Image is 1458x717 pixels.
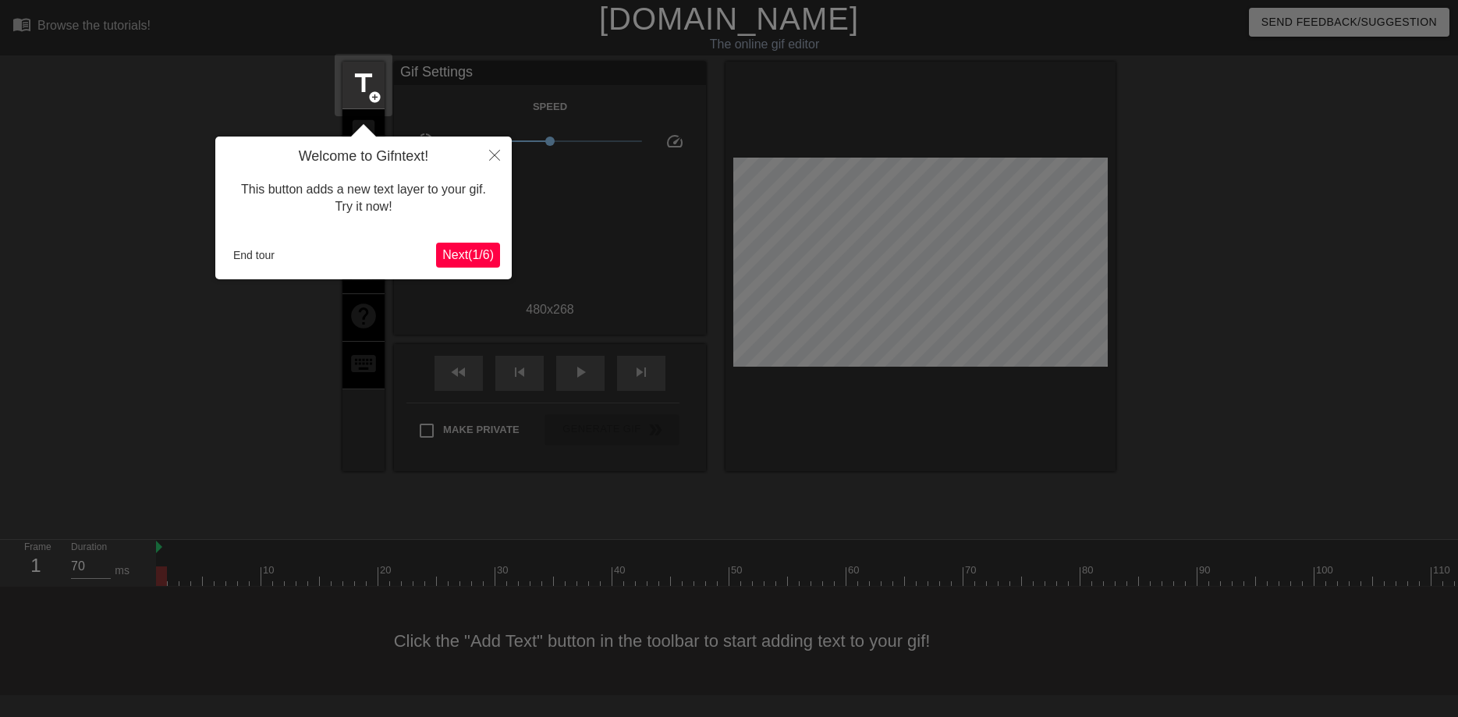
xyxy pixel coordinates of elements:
h4: Welcome to Gifntext! [227,148,500,165]
button: End tour [227,243,281,267]
div: This button adds a new text layer to your gif. Try it now! [227,165,500,232]
button: Close [477,137,512,172]
span: Next ( 1 / 6 ) [442,248,494,261]
button: Next [436,243,500,268]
